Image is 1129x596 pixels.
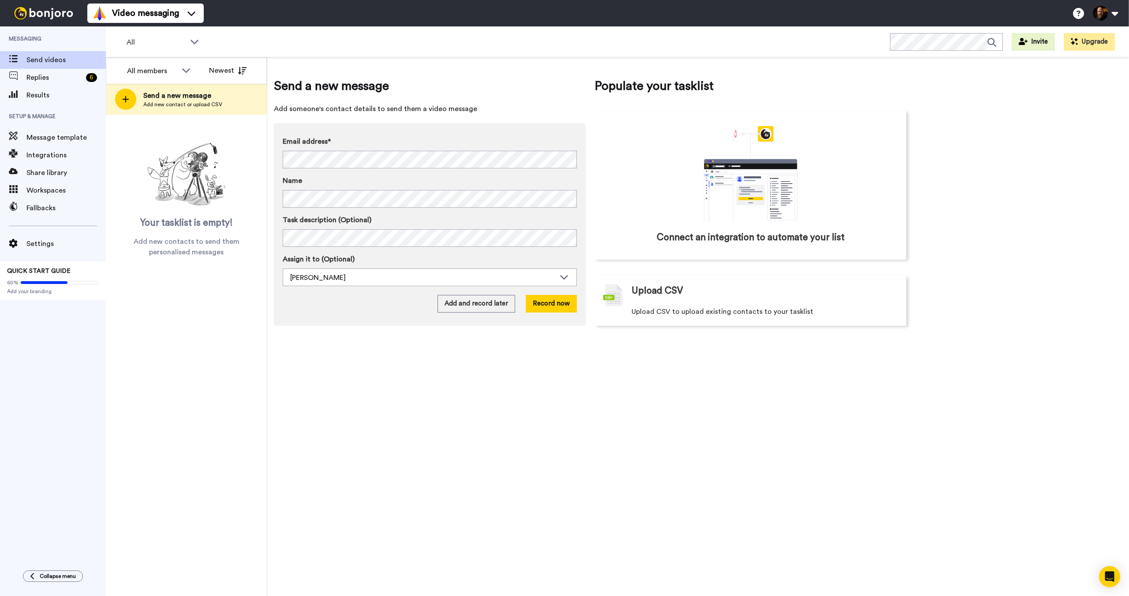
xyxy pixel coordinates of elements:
span: Send a new message [143,90,222,101]
button: Upgrade [1064,33,1115,51]
button: Record now [526,295,577,313]
span: Send videos [26,55,106,65]
span: All [127,37,186,48]
span: Integrations [26,150,106,160]
span: Add someone's contact details to send them a video message [274,104,586,114]
label: Email address* [283,136,577,147]
img: ready-set-action.png [142,139,231,210]
div: Open Intercom Messenger [1099,566,1120,587]
span: 60% [7,279,19,286]
span: Upload CSV [632,284,683,298]
span: Workspaces [26,185,106,196]
div: [PERSON_NAME] [290,272,555,283]
span: Collapse menu [40,573,76,580]
img: vm-color.svg [93,6,107,20]
button: Collapse menu [23,570,83,582]
label: Task description (Optional) [283,215,577,225]
span: Add new contacts to send them personalised messages [119,236,254,257]
span: QUICK START GUIDE [7,268,71,274]
span: Add your branding [7,288,99,295]
span: Your tasklist is empty! [140,216,233,230]
span: Add new contact or upload CSV [143,101,222,108]
span: Send a new message [274,77,586,95]
span: Name [283,175,302,186]
span: Connect an integration to automate your list [657,231,845,244]
span: Message template [26,132,106,143]
div: All members [127,66,177,76]
div: animation [684,126,817,222]
span: Share library [26,168,106,178]
span: Settings [26,238,106,249]
span: Video messaging [112,7,179,19]
button: Newest [202,62,253,79]
span: Populate your tasklist [594,77,906,95]
span: Fallbacks [26,203,106,213]
div: 6 [86,73,97,82]
button: Add and record later [437,295,515,313]
span: Results [26,90,106,101]
img: csv-grey.png [603,284,623,306]
button: Invite [1012,33,1055,51]
span: Replies [26,72,82,83]
span: Upload CSV to upload existing contacts to your tasklist [632,306,813,317]
label: Assign it to (Optional) [283,254,577,264]
img: bj-logo-header-white.svg [11,7,77,19]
